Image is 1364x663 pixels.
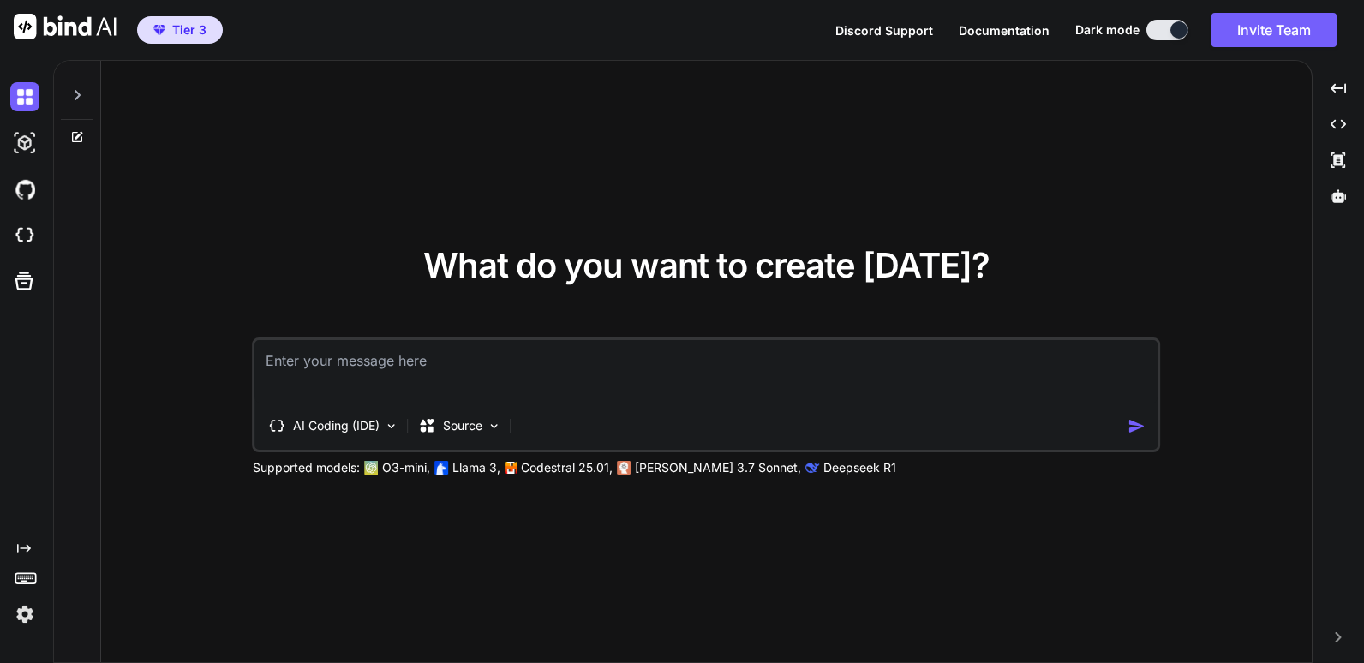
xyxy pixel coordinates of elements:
[137,16,223,44] button: premiumTier 3
[253,459,360,476] p: Supported models:
[365,461,379,475] img: GPT-4
[835,21,933,39] button: Discord Support
[172,21,206,39] span: Tier 3
[452,459,500,476] p: Llama 3,
[10,221,39,250] img: cloudideIcon
[153,25,165,35] img: premium
[10,175,39,204] img: githubDark
[1128,417,1146,435] img: icon
[618,461,631,475] img: claude
[823,459,896,476] p: Deepseek R1
[10,82,39,111] img: darkChat
[385,419,399,433] img: Pick Tools
[806,461,820,475] img: claude
[435,461,449,475] img: Llama2
[293,417,380,434] p: AI Coding (IDE)
[10,128,39,158] img: darkAi-studio
[423,244,990,286] span: What do you want to create [DATE]?
[488,419,502,433] img: Pick Models
[835,23,933,38] span: Discord Support
[959,23,1050,38] span: Documentation
[959,21,1050,39] button: Documentation
[10,600,39,629] img: settings
[635,459,801,476] p: [PERSON_NAME] 3.7 Sonnet,
[521,459,613,476] p: Codestral 25.01,
[382,459,430,476] p: O3-mini,
[1211,13,1337,47] button: Invite Team
[14,14,117,39] img: Bind AI
[443,417,482,434] p: Source
[1075,21,1140,39] span: Dark mode
[506,462,517,474] img: Mistral-AI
